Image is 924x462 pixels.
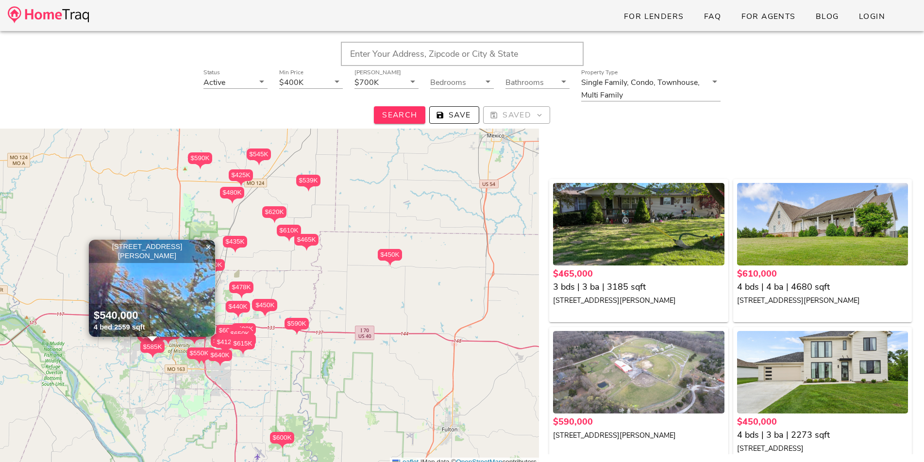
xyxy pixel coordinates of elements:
[374,106,425,124] button: Search
[203,78,225,87] div: Active
[737,280,908,294] div: 4 bds | 4 ba | 4680 sqft
[212,335,236,346] div: $415K
[581,91,623,99] div: Multi Family
[302,246,312,251] img: triPin.png
[858,11,885,22] span: Login
[223,236,247,247] div: $435K
[733,8,803,25] a: For Agents
[230,335,254,352] div: $495K
[212,334,236,346] div: $405K
[354,69,401,76] label: [PERSON_NAME]
[737,267,908,280] div: $610,000
[212,335,236,352] div: $415K
[277,225,301,242] div: $610K
[8,6,89,23] img: desktop-logo.34a1112.png
[294,234,319,251] div: $465K
[139,330,163,347] div: $525K
[740,11,795,22] span: For Agents
[262,206,286,223] div: $620K
[491,110,542,120] span: Saved
[284,236,294,242] img: triPin.png
[737,296,860,305] small: [STREET_ADDRESS][PERSON_NAME]
[229,281,253,298] div: $478K
[279,69,303,76] label: Min Price
[262,206,286,218] div: $620K
[553,267,724,307] a: $465,000 3 bds | 3 ba | 3185 sqft [STREET_ADDRESS][PERSON_NAME]
[226,301,250,313] div: $440K
[581,76,721,101] div: Property TypeSingle Family,Condo,Townhouse,Multi Family
[227,198,237,204] img: triPin.png
[553,280,724,294] div: 3 bds | 3 ba | 3185 sqft
[657,78,700,87] div: Townhouse,
[553,296,676,305] small: [STREET_ADDRESS][PERSON_NAME]
[233,313,243,318] img: triPin.png
[616,8,692,25] a: For Lenders
[214,336,238,353] div: $412K
[553,430,676,440] small: [STREET_ADDRESS][PERSON_NAME]
[260,311,270,316] img: triPin.png
[382,110,418,120] span: Search
[230,247,240,253] img: triPin.png
[704,11,722,22] span: FAQ
[94,309,145,323] div: $540,000
[203,69,220,76] label: Status
[553,415,724,429] div: $590,000
[220,187,244,198] div: $480K
[270,432,294,449] div: $600K
[238,349,248,355] img: triPin.png
[231,338,255,349] div: $615K
[214,336,238,348] div: $412K
[437,110,471,120] span: Save
[252,299,276,316] div: $420K
[232,334,256,346] div: $580K
[631,78,655,87] div: Condo,
[737,429,908,442] div: 4 bds | 3 ba | 2273 sqft
[208,349,232,366] div: $640K
[205,242,211,252] span: ×
[737,415,908,429] div: $450,000
[875,415,924,462] iframe: Chat Widget
[215,361,225,366] img: triPin.png
[430,76,494,88] div: Bedrooms
[581,78,629,87] div: Single Family,
[231,338,255,355] div: $615K
[254,160,264,165] img: triPin.png
[228,328,252,345] div: $650K
[229,169,253,186] div: $425K
[553,415,724,442] a: $590,000 [STREET_ADDRESS][PERSON_NAME]
[91,242,213,261] div: [STREET_ADDRESS][PERSON_NAME]
[378,249,402,261] div: $450K
[232,323,256,335] div: $590K
[220,187,244,204] div: $480K
[201,240,216,254] a: Close popup
[247,148,271,160] div: $545K
[231,334,255,346] div: $699K
[851,8,893,25] a: Login
[140,341,165,358] div: $540K
[505,76,570,88] div: Bathrooms
[292,330,302,335] img: triPin.png
[194,359,204,364] img: triPin.png
[230,335,254,347] div: $495K
[203,76,268,88] div: StatusActive
[226,301,250,318] div: $440K
[429,106,479,124] button: Save
[140,341,165,358] div: $585K
[216,325,240,336] div: $600K
[148,353,158,358] img: triPin.png
[253,299,277,311] div: $450K
[94,323,145,332] div: 4 bed 2559 sqft
[228,328,252,340] div: $650K
[354,76,419,88] div: [PERSON_NAME]$700K
[483,106,550,124] button: Saved
[696,8,729,25] a: FAQ
[737,267,908,307] a: $610,000 4 bds | 4 ba | 4680 sqft [STREET_ADDRESS][PERSON_NAME]
[212,334,236,351] div: $405K
[187,347,211,359] div: $550K
[737,444,804,453] small: [STREET_ADDRESS]
[189,339,200,345] img: triPin.png
[270,432,294,444] div: $600K
[296,175,320,192] div: $539K
[236,181,246,186] img: triPin.png
[378,249,402,266] div: $450K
